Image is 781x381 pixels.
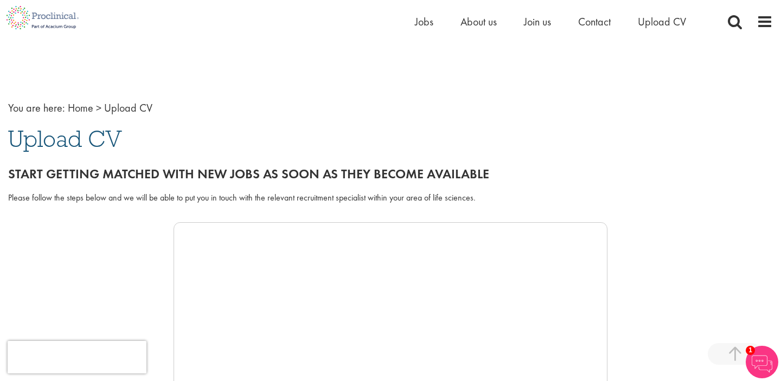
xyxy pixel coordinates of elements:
[8,124,122,153] span: Upload CV
[415,15,433,29] a: Jobs
[68,101,93,115] a: breadcrumb link
[460,15,497,29] a: About us
[746,346,778,378] img: Chatbot
[8,192,773,204] div: Please follow the steps below and we will be able to put you in touch with the relevant recruitme...
[8,101,65,115] span: You are here:
[8,167,773,181] h2: Start getting matched with new jobs as soon as they become available
[578,15,611,29] a: Contact
[746,346,755,355] span: 1
[524,15,551,29] a: Join us
[96,101,101,115] span: >
[638,15,686,29] a: Upload CV
[104,101,152,115] span: Upload CV
[8,341,146,373] iframe: reCAPTCHA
